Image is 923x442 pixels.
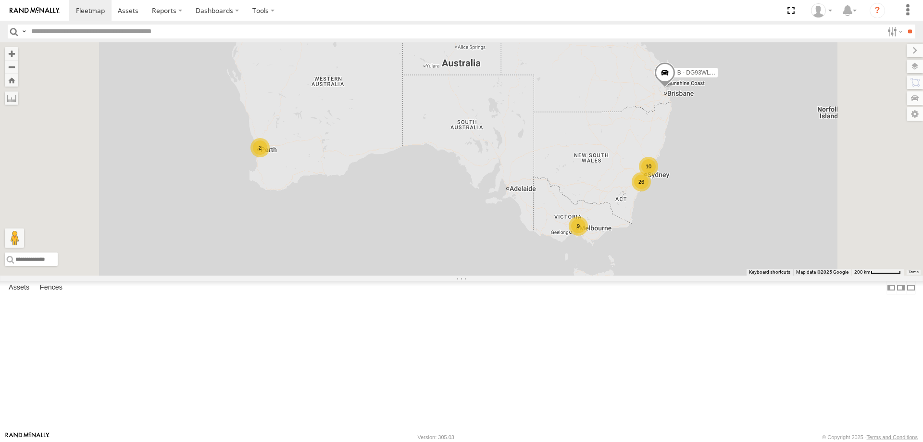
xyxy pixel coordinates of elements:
label: Search Filter Options [884,25,904,38]
span: 200 km [854,269,871,275]
button: Zoom Home [5,74,18,87]
label: Dock Summary Table to the Left [886,281,896,295]
label: Measure [5,91,18,105]
button: Zoom in [5,47,18,60]
i: ? [870,3,885,18]
div: 2 [250,138,270,157]
label: Hide Summary Table [906,281,916,295]
img: rand-logo.svg [10,7,60,14]
div: 26 [632,172,651,191]
span: Map data ©2025 Google [796,269,848,275]
div: Version: 305.03 [418,434,454,440]
div: 10 [639,157,658,176]
button: Keyboard shortcuts [749,269,790,276]
div: Tye Clark [808,3,836,18]
a: Visit our Website [5,432,50,442]
a: Terms [909,270,919,274]
label: Map Settings [907,107,923,121]
button: Map Scale: 200 km per 59 pixels [851,269,904,276]
label: Assets [4,281,34,294]
label: Dock Summary Table to the Right [896,281,906,295]
label: Search Query [20,25,28,38]
label: Fences [35,281,67,294]
span: B - DG93WL - [PERSON_NAME] [677,69,762,76]
div: © Copyright 2025 - [822,434,918,440]
button: Zoom out [5,60,18,74]
button: Drag Pegman onto the map to open Street View [5,228,24,248]
a: Terms and Conditions [867,434,918,440]
div: 9 [569,216,588,236]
